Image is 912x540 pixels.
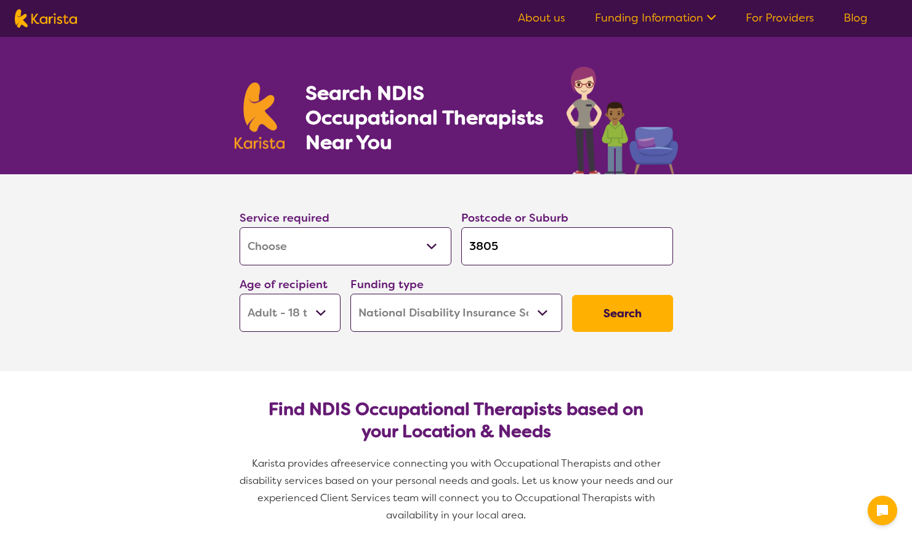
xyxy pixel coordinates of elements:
button: Search [572,295,673,332]
span: service connecting you with Occupational Therapists and other disability services based on your p... [240,457,676,522]
input: Type [461,227,673,265]
label: Service required [240,211,329,225]
h1: Search NDIS Occupational Therapists Near You [305,81,545,155]
a: For Providers [746,10,814,25]
img: Karista logo [235,83,285,149]
a: About us [518,10,565,25]
h2: Find NDIS Occupational Therapists based on your Location & Needs [249,398,663,443]
label: Funding type [350,277,424,292]
img: Karista logo [15,9,77,28]
label: Age of recipient [240,277,328,292]
label: Postcode or Suburb [461,211,568,225]
img: occupational-therapy [567,66,678,174]
span: free [337,457,357,470]
a: Blog [844,10,868,25]
a: Funding Information [595,10,716,25]
span: Karista provides a [252,457,337,470]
